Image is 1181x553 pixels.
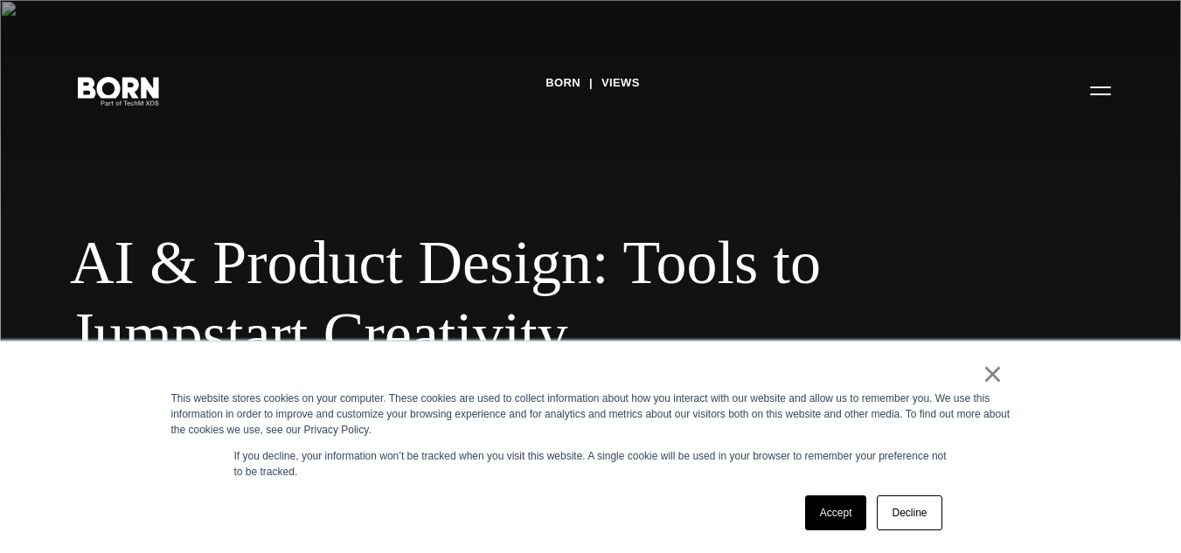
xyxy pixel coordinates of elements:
a: Accept [805,495,867,530]
a: Decline [877,495,941,530]
a: × [983,366,1004,382]
div: AI & Product Design: Tools to Jumpstart Creativity [70,227,1066,370]
div: This website stores cookies on your computer. These cookies are used to collect information about... [171,391,1011,438]
a: BORN [545,70,580,96]
p: If you decline, your information won’t be tracked when you visit this website. A single cookie wi... [234,448,948,480]
button: Open [1080,72,1122,108]
a: Views [601,70,640,96]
